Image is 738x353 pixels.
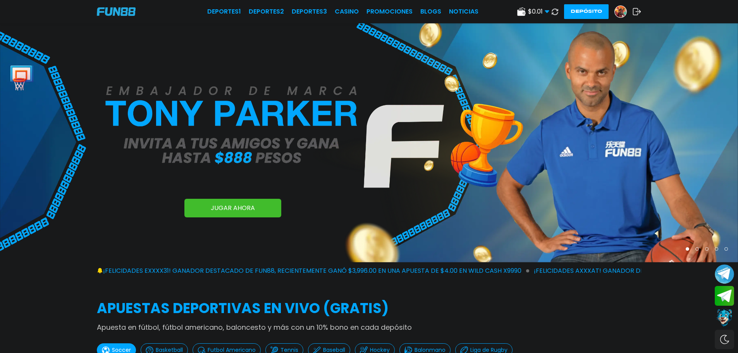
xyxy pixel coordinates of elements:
h2: APUESTAS DEPORTIVAS EN VIVO (gratis) [97,298,641,319]
span: $ 0.01 [528,7,549,16]
a: Deportes2 [249,7,284,16]
span: ¡FELICIDADES exxxx31! GANADOR DESTACADO DE FUN88, RECIENTEMENTE GANÓ $3,996.00 EN UNA APUESTA DE ... [103,266,529,276]
a: Deportes1 [207,7,241,16]
a: BLOGS [420,7,441,16]
img: Avatar [615,6,626,17]
p: Apuesta en fútbol, fútbol americano, baloncesto y más con un 10% bono en cada depósito [97,322,641,332]
button: Join telegram [715,286,734,306]
button: Depósito [564,4,609,19]
a: Avatar [614,5,633,18]
a: CASINO [335,7,359,16]
a: Deportes3 [292,7,327,16]
button: Join telegram channel [715,264,734,284]
div: Switch theme [715,330,734,349]
a: NOTICIAS [449,7,478,16]
button: Contact customer service [715,308,734,328]
img: Company Logo [97,7,136,16]
a: JUGAR AHORA [184,199,281,217]
a: Promociones [366,7,413,16]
